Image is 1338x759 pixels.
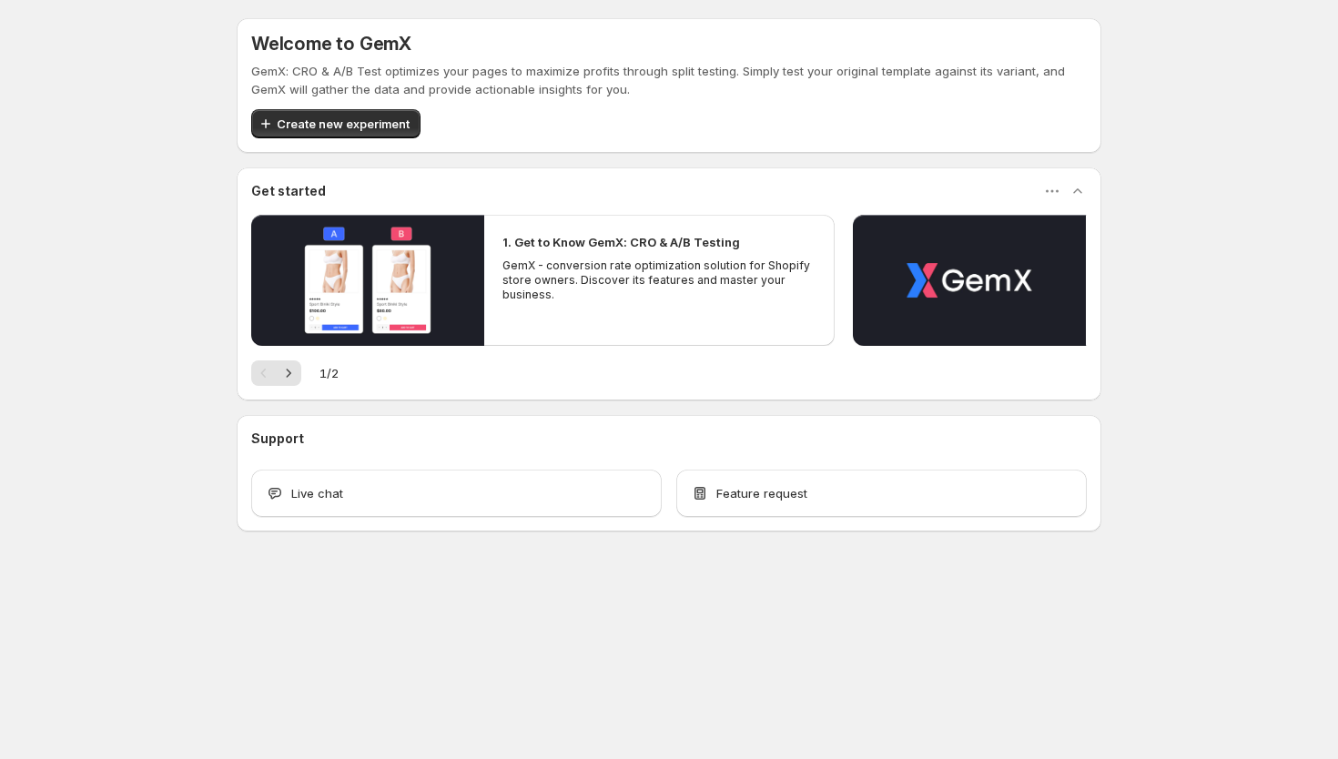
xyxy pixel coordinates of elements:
[251,33,411,55] h5: Welcome to GemX
[251,182,326,200] h3: Get started
[502,233,740,251] h2: 1. Get to Know GemX: CRO & A/B Testing
[502,258,816,302] p: GemX - conversion rate optimization solution for Shopify store owners. Discover its features and ...
[251,215,484,346] button: Play video
[251,360,301,386] nav: Pagination
[251,430,304,448] h3: Support
[277,115,410,133] span: Create new experiment
[319,364,339,382] span: 1 / 2
[291,484,343,502] span: Live chat
[853,215,1086,346] button: Play video
[716,484,807,502] span: Feature request
[251,109,421,138] button: Create new experiment
[251,62,1087,98] p: GemX: CRO & A/B Test optimizes your pages to maximize profits through split testing. Simply test ...
[276,360,301,386] button: Next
